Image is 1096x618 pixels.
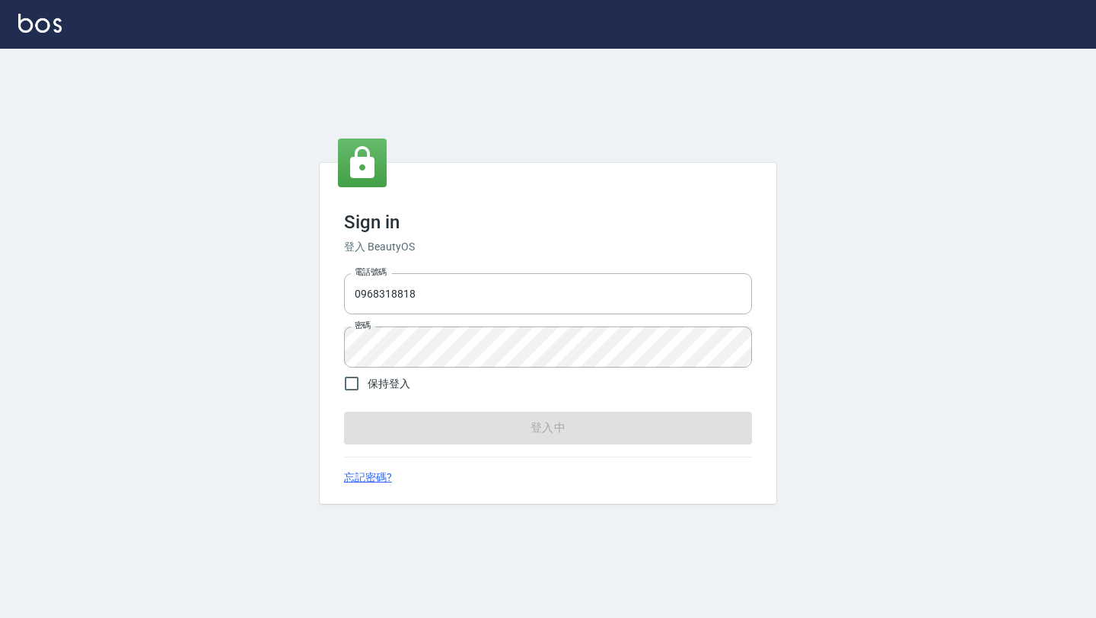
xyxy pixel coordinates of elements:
[344,212,752,233] h3: Sign in
[355,320,371,331] label: 密碼
[344,239,752,255] h6: 登入 BeautyOS
[18,14,62,33] img: Logo
[344,470,392,486] a: 忘記密碼?
[368,376,410,392] span: 保持登入
[355,266,387,278] label: 電話號碼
